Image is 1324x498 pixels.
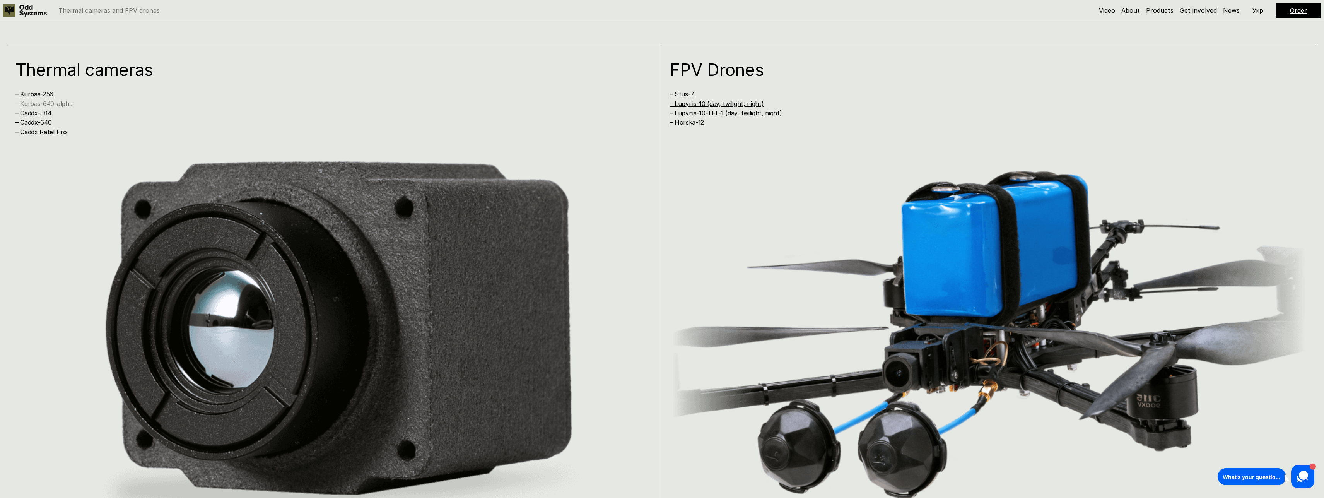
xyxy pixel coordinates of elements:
h1: Thermal cameras [15,61,616,78]
a: News [1223,7,1240,14]
a: Video [1099,7,1115,14]
a: – Horska-12 [670,118,704,126]
a: – Lupynis-10 (day, twilight, night) [670,100,764,108]
a: – Stus-7 [670,90,694,98]
a: – Kurbas-640-alpha [15,100,72,108]
a: – Caddx-640 [15,118,51,126]
p: Thermal cameras and FPV drones [58,7,160,14]
a: – Lupynis-10-TFL-1 (day, twilight, night) [670,109,782,117]
a: – Kurbas-256 [15,90,53,98]
h1: FPV Drones [670,61,1270,78]
a: – Caddx Ratel Pro [15,128,67,136]
a: Products [1146,7,1174,14]
a: Order [1290,7,1307,14]
a: About [1121,7,1140,14]
a: Get involved [1180,7,1217,14]
a: – Caddx-384 [15,109,51,117]
iframe: HelpCrunch [1216,463,1316,490]
p: Укр [1252,7,1263,14]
